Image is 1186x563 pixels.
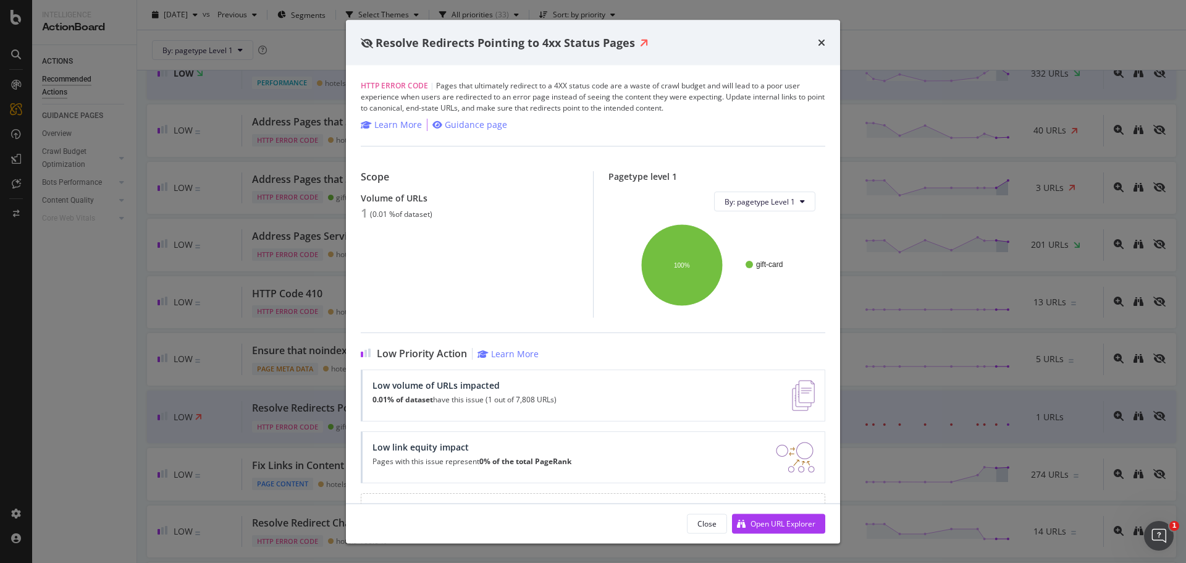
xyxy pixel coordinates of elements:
[477,348,539,360] a: Learn More
[751,518,815,528] div: Open URL Explorer
[687,514,727,533] button: Close
[479,456,571,467] strong: 0% of the total PageRank
[1169,521,1179,531] span: 1
[818,35,825,51] div: times
[725,196,795,206] span: By: pagetype Level 1
[732,514,825,533] button: Open URL Explorer
[361,206,368,221] div: 1
[361,171,578,183] div: Scope
[361,80,825,114] div: Pages that ultimately redirect to a 4XX status code are a waste of crawl budget and will lead to ...
[697,518,717,528] div: Close
[776,442,815,473] img: DDxVyA23.png
[608,171,826,182] div: Pagetype level 1
[361,193,578,203] div: Volume of URLs
[374,119,422,131] div: Learn More
[361,493,825,520] div: Please provide your logfiles to Botify to uncover this issue’s impact on your Crawl Budget.
[445,119,507,131] div: Guidance page
[756,260,783,269] text: gift-card
[691,501,800,512] a: Contact your Success Manager
[372,442,571,452] div: Low link equity impact
[714,192,815,211] button: By: pagetype Level 1
[372,457,571,466] p: Pages with this issue represent
[361,119,422,131] a: Learn More
[792,380,815,411] img: e5DMFwAAAABJRU5ErkJggg==
[491,348,539,360] div: Learn More
[372,394,433,405] strong: 0.01% of dataset
[376,35,635,49] span: Resolve Redirects Pointing to 4xx Status Pages
[674,261,690,268] text: 100%
[618,221,811,308] svg: A chart.
[361,38,373,48] div: eye-slash
[1144,521,1174,551] iframe: Intercom live chat
[377,348,467,360] span: Low Priority Action
[372,396,557,404] p: have this issue (1 out of 7,808 URLs)
[372,380,557,391] div: Low volume of URLs impacted
[432,119,507,131] a: Guidance page
[361,80,428,91] span: HTTP Error Code
[370,210,432,219] div: ( 0.01 % of dataset )
[430,80,434,91] span: |
[346,20,840,543] div: modal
